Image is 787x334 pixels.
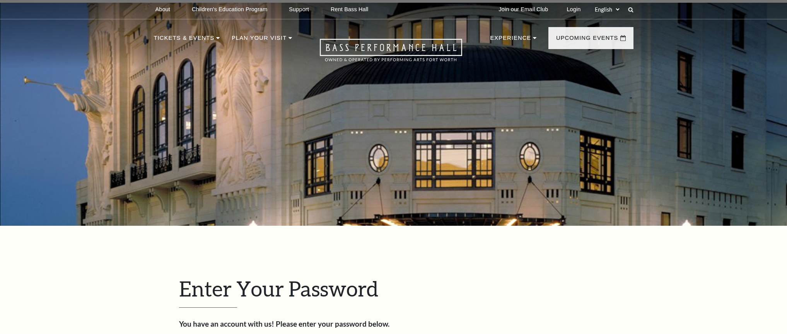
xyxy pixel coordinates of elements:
[276,319,389,328] strong: Please enter your password below.
[490,33,531,47] p: Experience
[155,6,170,13] p: About
[593,6,621,13] select: Select:
[192,6,267,13] p: Children's Education Program
[232,33,287,47] p: Plan Your Visit
[556,33,618,47] p: Upcoming Events
[289,6,309,13] p: Support
[179,276,378,301] span: Enter Your Password
[331,6,369,13] p: Rent Bass Hall
[154,33,215,47] p: Tickets & Events
[179,319,274,328] strong: You have an account with us!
